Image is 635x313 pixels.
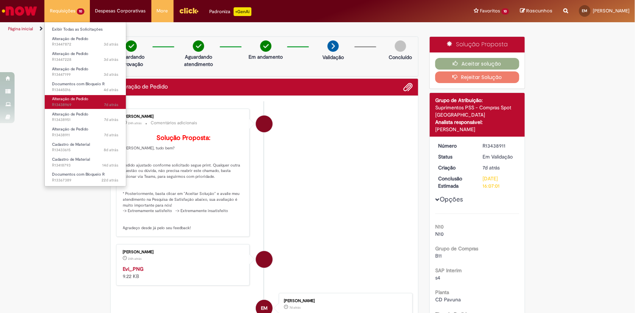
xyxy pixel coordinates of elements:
[249,53,283,60] p: Em andamento
[95,7,146,15] span: Despesas Corporativas
[395,40,406,52] img: img-circle-grey.png
[52,163,119,168] span: R13418793
[52,177,119,183] span: R13367389
[284,299,405,303] div: [PERSON_NAME]
[104,72,119,77] time: 26/08/2025 09:59:44
[435,245,478,252] b: Grupo de Compras
[328,40,339,52] img: arrow-next.png
[389,54,412,61] p: Concluído
[45,141,126,154] a: Aberto R13433615 : Cadastro de Material
[104,147,119,153] span: 8d atrás
[52,81,105,87] span: Documentos com Bloqueio R
[45,156,126,169] a: Aberto R13418793 : Cadastro de Material
[210,7,251,16] div: Padroniza
[52,102,119,108] span: R13438969
[45,26,126,34] a: Exibir Todas as Solicitações
[52,111,88,117] span: Alteração de Pedido
[52,72,119,78] span: R13447199
[593,8,630,14] span: [PERSON_NAME]
[104,102,119,107] time: 22/08/2025 10:14:49
[8,26,33,32] a: Página inicial
[156,134,210,142] b: Solução Proposta:
[123,266,144,272] a: Evi_.PNG
[157,7,168,15] span: More
[520,8,552,15] a: Rascunhos
[483,164,500,171] span: 7d atrás
[435,231,444,237] span: N10
[234,7,251,16] p: +GenAi
[45,65,126,79] a: Aberto R13447199 : Alteração de Pedido
[435,118,519,126] div: Analista responsável:
[433,153,477,160] dt: Status
[52,147,119,153] span: R13433615
[128,257,142,261] span: 24h atrás
[102,177,119,183] span: 22d atrás
[104,57,119,62] time: 26/08/2025 10:04:58
[435,267,462,274] b: SAP Interim
[52,132,119,138] span: R13438911
[52,36,88,42] span: Alteração de Pedido
[104,117,119,122] span: 7d atrás
[435,253,442,259] span: B11
[52,126,88,132] span: Alteração de Pedido
[104,42,119,47] time: 26/08/2025 11:36:45
[483,142,517,149] div: R13438911
[289,305,301,310] time: 22/08/2025 10:06:45
[582,8,588,13] span: EM
[45,50,126,63] a: Aberto R13447228 : Alteração de Pedido
[483,153,517,160] div: Em Validação
[114,53,149,68] p: Aguardando Aprovação
[104,102,119,107] span: 7d atrás
[103,163,119,168] span: 14d atrás
[45,80,126,94] a: Aberto R13445016 : Documentos com Bloqueio R
[104,72,119,77] span: 3d atrás
[1,4,38,18] img: ServiceNow
[52,142,90,147] span: Cadastro de Material
[45,95,126,109] a: Aberto R13438969 : Alteração de Pedido
[104,132,119,138] time: 22/08/2025 10:06:59
[289,305,301,310] span: 7d atrás
[102,177,119,183] time: 07/08/2025 10:45:26
[104,87,119,93] span: 4d atrás
[104,57,119,62] span: 3d atrás
[260,40,271,52] img: check-circle-green.png
[433,164,477,171] dt: Criação
[435,289,449,296] b: Planta
[44,22,126,187] ul: Requisições
[435,97,519,104] div: Grupo de Atribuição:
[403,82,413,92] button: Adicionar anexos
[126,40,137,52] img: check-circle-green.png
[501,8,509,15] span: 10
[104,132,119,138] span: 7d atrás
[181,53,216,68] p: Aguardando atendimento
[433,142,477,149] dt: Número
[483,164,517,171] div: 22/08/2025 10:06:57
[179,5,199,16] img: click_logo_yellow_360x200.png
[52,96,88,102] span: Alteração de Pedido
[52,172,105,177] span: Documentos com Bloqueio R
[435,296,461,303] span: CD Pavuna
[123,114,244,119] div: [PERSON_NAME]
[151,120,198,126] small: Comentários adicionais
[430,37,525,52] div: Solução Proposta
[128,121,142,125] span: 24h atrás
[77,8,84,15] span: 10
[483,164,500,171] time: 22/08/2025 10:06:57
[128,257,142,261] time: 27/08/2025 15:53:10
[435,274,440,281] span: s4
[256,251,273,268] div: Fátima Aparecida Mendes Pedreira
[128,121,142,125] time: 27/08/2025 15:53:59
[123,250,244,254] div: [PERSON_NAME]
[52,51,88,56] span: Alteração de Pedido
[123,134,244,231] p: [PERSON_NAME], tudo bem? Pedido ajustado conforme solicitado segue print. Qualquer outra questão ...
[526,7,552,14] span: Rascunhos
[116,84,168,90] h2: Alteração de Pedido Histórico de tíquete
[45,125,126,139] a: Aberto R13438911 : Alteração de Pedido
[433,175,477,189] dt: Conclusão Estimada
[5,22,418,36] ul: Trilhas de página
[52,66,88,72] span: Alteração de Pedido
[435,58,519,70] button: Aceitar solução
[193,40,204,52] img: check-circle-green.png
[480,7,500,15] span: Favoritos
